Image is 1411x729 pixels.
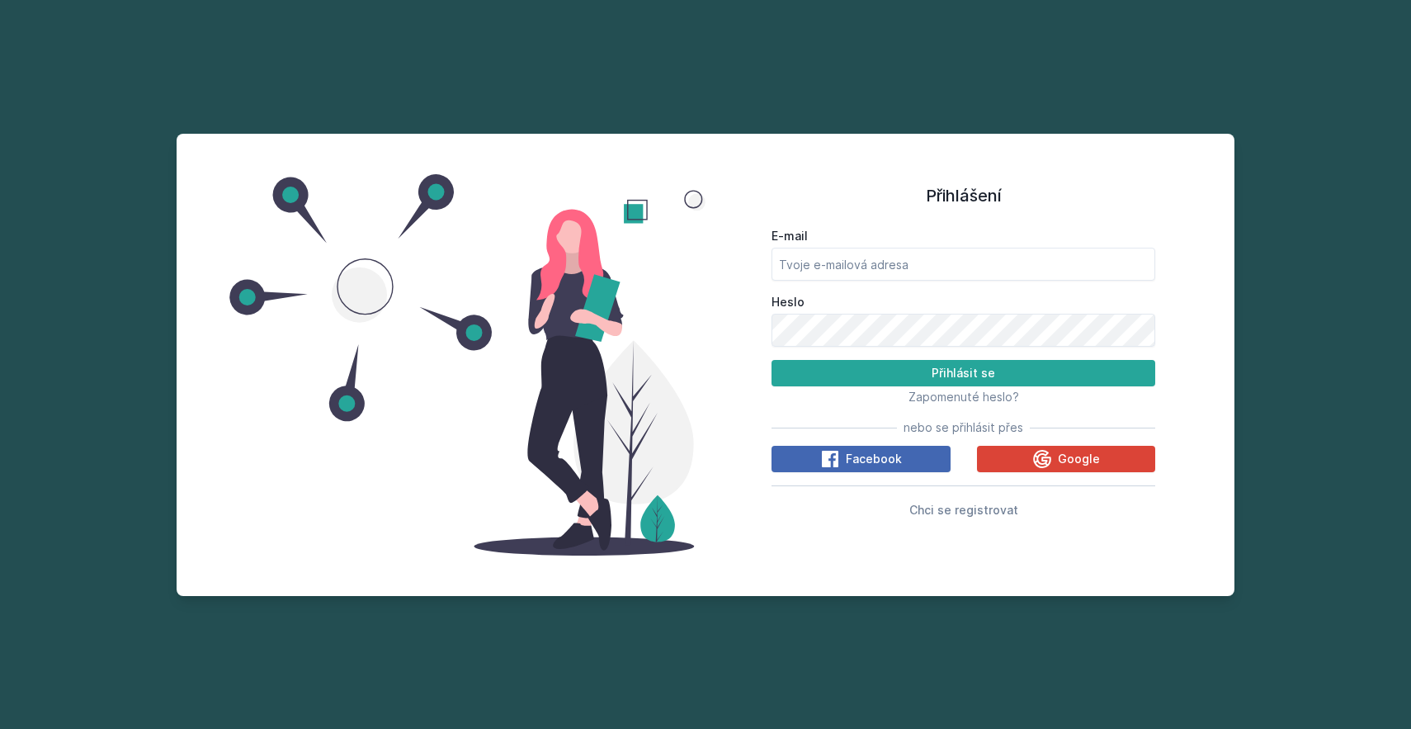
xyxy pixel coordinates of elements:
[772,446,951,472] button: Facebook
[772,183,1155,208] h1: Přihlášení
[904,419,1023,436] span: nebo se přihlásit přes
[772,294,1155,310] label: Heslo
[909,499,1018,519] button: Chci se registrovat
[1058,451,1100,467] span: Google
[909,503,1018,517] span: Chci se registrovat
[908,390,1019,404] span: Zapomenuté heslo?
[846,451,902,467] span: Facebook
[772,228,1155,244] label: E-mail
[772,248,1155,281] input: Tvoje e-mailová adresa
[772,360,1155,386] button: Přihlásit se
[977,446,1156,472] button: Google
